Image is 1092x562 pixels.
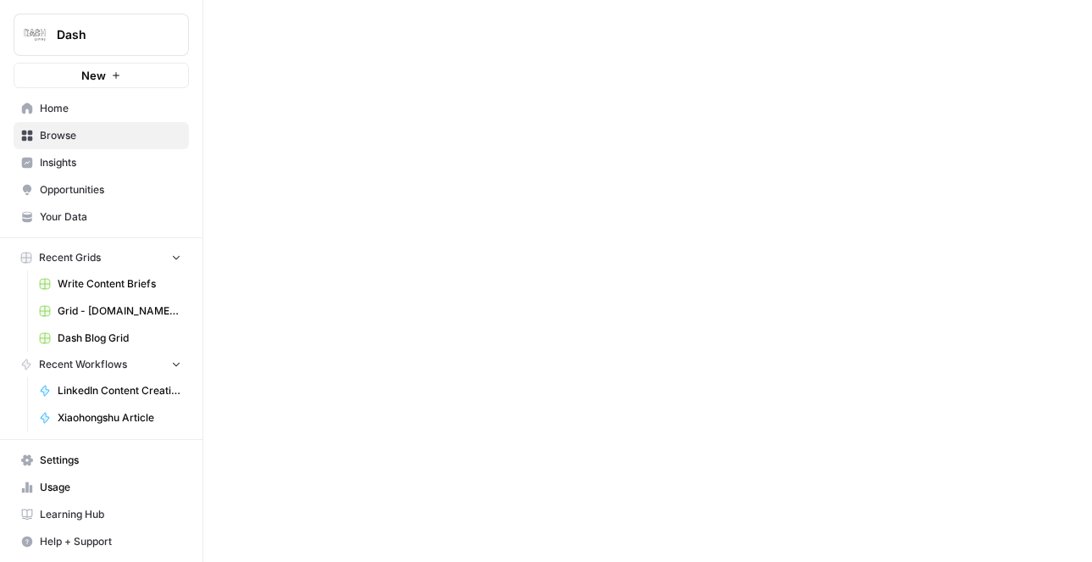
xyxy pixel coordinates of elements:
span: Learning Hub [40,507,181,522]
a: Dash Blog Grid [31,325,189,352]
a: Browse [14,122,189,149]
span: Home [40,101,181,116]
a: Home [14,95,189,122]
span: Opportunities [40,182,181,198]
img: Dash Logo [19,19,50,50]
a: Learning Hub [14,501,189,528]
span: Write Content Briefs [58,276,181,292]
span: Insights [40,155,181,170]
span: Help + Support [40,534,181,549]
button: Recent Grids [14,245,189,270]
span: Browse [40,128,181,143]
a: Settings [14,447,189,474]
a: Usage [14,474,189,501]
span: New [81,67,106,84]
span: Usage [40,480,181,495]
button: Workspace: Dash [14,14,189,56]
span: Xiaohongshu Article [58,410,181,426]
span: Recent Grids [39,250,101,265]
a: LinkedIn Content Creation [31,377,189,404]
span: LinkedIn Content Creation [58,383,181,398]
span: Recent Workflows [39,357,127,372]
a: Opportunities [14,176,189,203]
a: Your Data [14,203,189,231]
button: Help + Support [14,528,189,555]
button: New [14,63,189,88]
span: Dash [57,26,159,43]
span: Grid - [DOMAIN_NAME] Blog [58,303,181,319]
span: Your Data [40,209,181,225]
a: Write Content Briefs [31,270,189,298]
button: Recent Workflows [14,352,189,377]
a: Insights [14,149,189,176]
a: Grid - [DOMAIN_NAME] Blog [31,298,189,325]
span: Settings [40,453,181,468]
span: Dash Blog Grid [58,331,181,346]
a: Xiaohongshu Article [31,404,189,431]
